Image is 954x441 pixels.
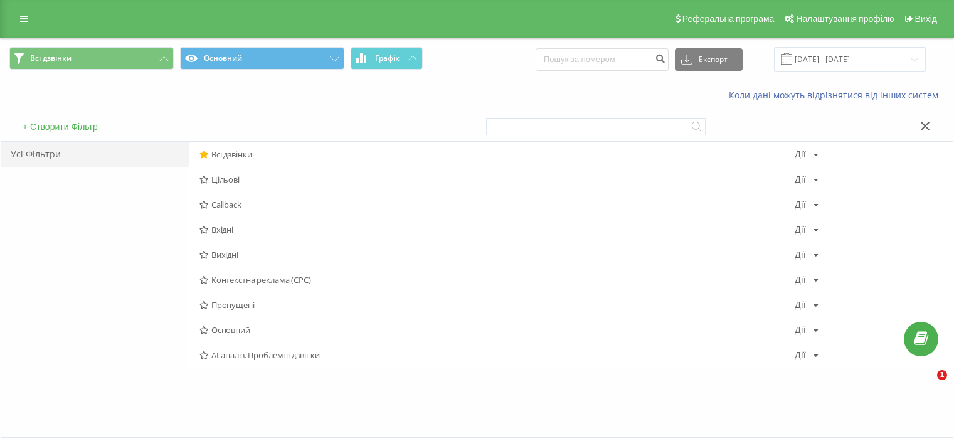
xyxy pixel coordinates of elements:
span: Вхідні [199,225,795,234]
span: Callback [199,200,795,209]
input: Пошук за номером [536,48,669,71]
span: Графік [375,54,400,63]
button: Графік [351,47,423,70]
span: Цільові [199,175,795,184]
div: Дії [795,175,806,184]
span: Вихідні [199,250,795,259]
div: Дії [795,326,806,334]
div: Дії [795,300,806,309]
span: AI-аналіз. Проблемні дзвінки [199,351,795,359]
span: Налаштування профілю [796,14,894,24]
span: Всі дзвінки [30,53,72,63]
button: Основний [180,47,344,70]
div: Дії [795,200,806,209]
a: Коли дані можуть відрізнятися вiд інших систем [729,89,945,101]
div: Дії [795,275,806,284]
button: Всі дзвінки [9,47,174,70]
div: Дії [795,250,806,259]
button: Експорт [675,48,743,71]
div: Дії [795,225,806,234]
span: Всі дзвінки [199,150,795,159]
span: Контекстна реклама (CPC) [199,275,795,284]
iframe: Intercom live chat [911,370,941,400]
span: Реферальна програма [682,14,775,24]
span: Основний [199,326,795,334]
div: Усі Фільтри [1,142,189,167]
div: Дії [795,150,806,159]
span: 1 [937,370,947,380]
span: Вихід [915,14,937,24]
button: + Створити Фільтр [19,121,102,132]
div: Дії [795,351,806,359]
button: Закрити [916,120,935,134]
span: Пропущені [199,300,795,309]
